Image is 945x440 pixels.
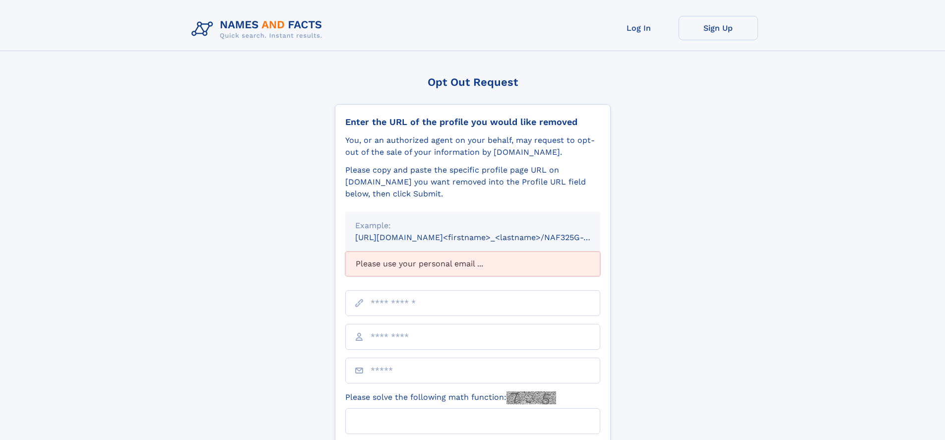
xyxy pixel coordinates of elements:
div: Enter the URL of the profile you would like removed [345,117,600,127]
div: Example: [355,220,590,232]
div: Please copy and paste the specific profile page URL on [DOMAIN_NAME] you want removed into the Pr... [345,164,600,200]
small: [URL][DOMAIN_NAME]<firstname>_<lastname>/NAF325G-xxxxxxxx [355,233,619,242]
img: Logo Names and Facts [188,16,330,43]
a: Log In [599,16,679,40]
div: Please use your personal email ... [345,251,600,276]
div: Opt Out Request [335,76,611,88]
div: You, or an authorized agent on your behalf, may request to opt-out of the sale of your informatio... [345,134,600,158]
label: Please solve the following math function: [345,391,556,404]
a: Sign Up [679,16,758,40]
